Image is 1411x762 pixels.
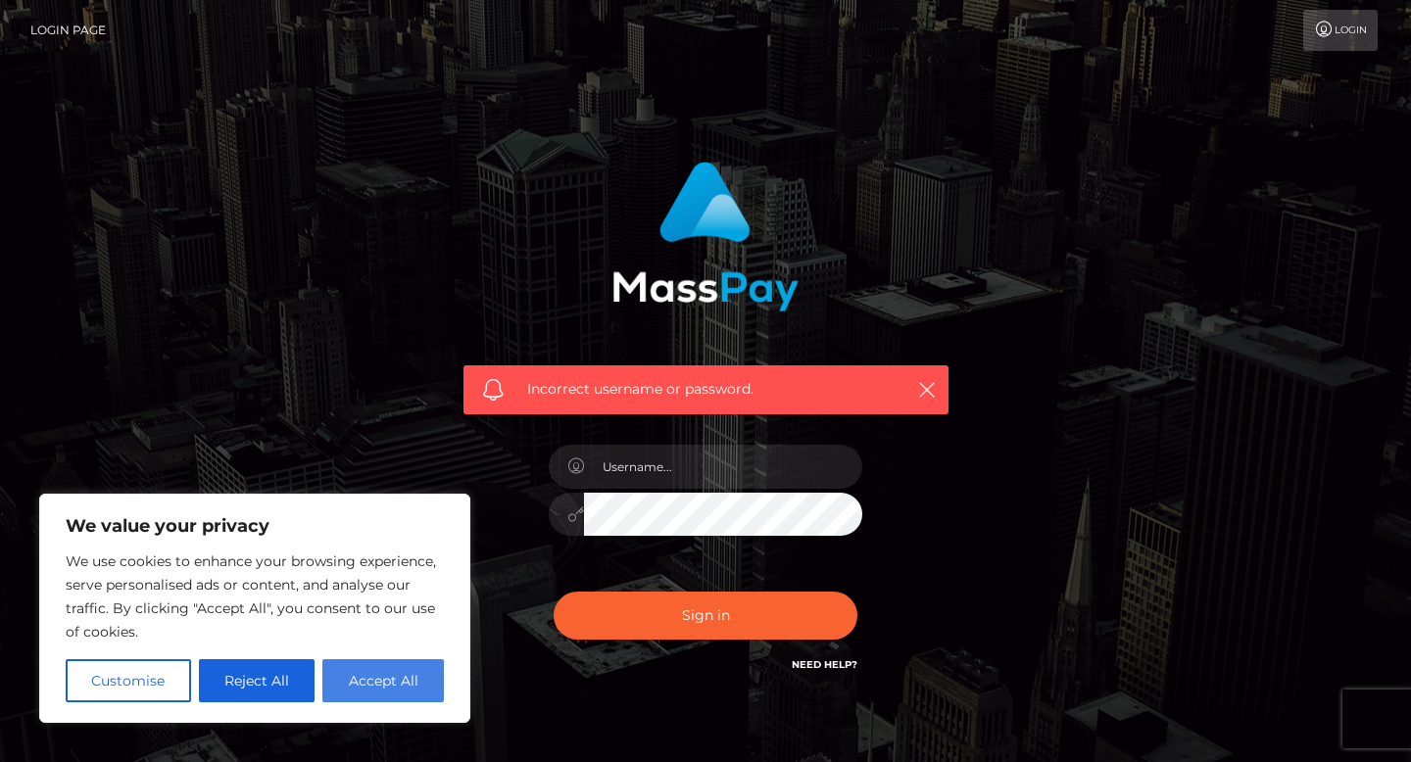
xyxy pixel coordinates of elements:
input: Username... [584,445,862,489]
button: Reject All [199,659,316,702]
a: Login [1303,10,1378,51]
button: Accept All [322,659,444,702]
a: Need Help? [792,658,857,671]
a: Login Page [30,10,106,51]
p: We use cookies to enhance your browsing experience, serve personalised ads or content, and analys... [66,549,444,643]
button: Sign in [554,592,857,640]
p: We value your privacy [66,514,444,538]
div: We value your privacy [39,494,470,723]
span: Incorrect username or password. [527,379,885,400]
img: MassPay Login [612,162,799,311]
button: Customise [66,659,191,702]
